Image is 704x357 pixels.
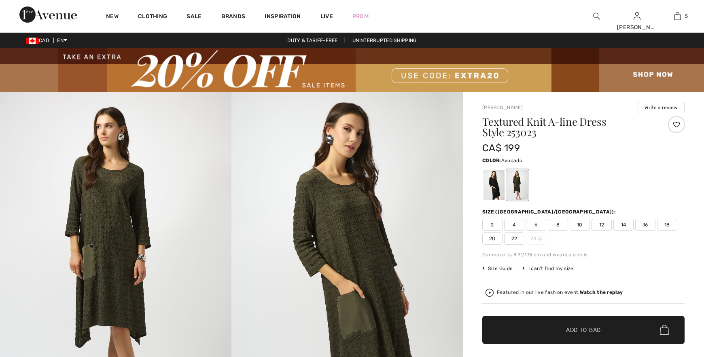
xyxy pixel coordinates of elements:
[187,13,201,21] a: Sale
[613,219,634,231] span: 14
[504,232,524,245] span: 22
[221,13,246,21] a: Brands
[482,251,685,258] div: Our model is 5'9"/175 cm and wears a size 6.
[482,219,503,231] span: 2
[497,290,623,295] div: Featured in our live fashion event.
[538,237,542,241] img: ring-m.svg
[522,265,573,272] div: I can't find my size
[507,170,528,200] div: Avocado
[106,13,119,21] a: New
[482,316,685,344] button: Add to Bag
[482,265,513,272] span: Size Guide
[482,142,520,154] span: CA$ 199
[265,13,301,21] span: Inspiration
[548,219,568,231] span: 8
[26,38,52,43] span: CAD
[657,11,697,21] a: 5
[580,289,623,295] strong: Watch the replay
[320,12,333,21] a: Live
[653,296,696,317] iframe: Opens a widget where you can chat to one of our agents
[138,13,167,21] a: Clothing
[674,11,681,21] img: My Bag
[634,11,640,21] img: My Info
[486,289,494,297] img: Watch the replay
[592,219,612,231] span: 12
[660,325,669,335] img: Bag.svg
[504,219,524,231] span: 4
[483,170,505,200] div: Black
[635,219,655,231] span: 16
[617,23,657,32] div: [PERSON_NAME]
[26,38,39,44] img: Canadian Dollar
[352,12,369,21] a: Prom
[634,12,640,20] a: Sign In
[593,11,600,21] img: search the website
[526,232,546,245] span: 24
[566,325,601,334] span: Add to Bag
[482,116,651,137] h1: Textured Knit A-line Dress Style 253023
[19,6,77,23] img: 1ère Avenue
[482,105,523,110] a: [PERSON_NAME]
[482,208,617,215] div: Size ([GEOGRAPHIC_DATA]/[GEOGRAPHIC_DATA]):
[57,38,67,43] span: EN
[482,232,503,245] span: 20
[501,158,522,163] span: Avocado
[570,219,590,231] span: 10
[685,13,688,20] span: 5
[657,219,677,231] span: 18
[526,219,546,231] span: 6
[638,102,685,113] button: Write a review
[482,158,501,163] span: Color:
